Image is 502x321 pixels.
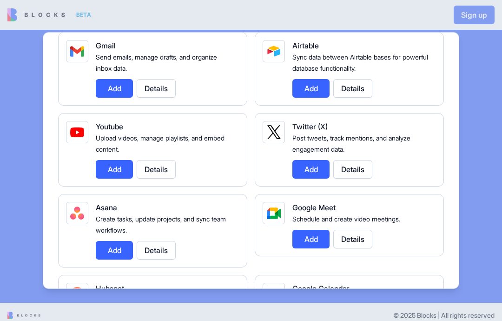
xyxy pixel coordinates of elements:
[292,41,319,50] span: Airtable
[292,160,330,179] button: Add
[292,134,410,153] span: Post tweets, track mentions, and analyze engagement data.
[292,284,350,293] span: Google Calendar
[137,160,176,179] button: Details
[96,241,133,260] button: Add
[292,203,336,212] span: Google Meet
[292,79,330,98] button: Add
[96,79,133,98] button: Add
[292,215,400,223] span: Schedule and create video meetings.
[333,79,372,98] button: Details
[137,241,176,260] button: Details
[96,41,116,50] span: Gmail
[137,79,176,98] button: Details
[96,160,133,179] button: Add
[333,160,372,179] button: Details
[333,230,372,248] button: Details
[96,122,123,131] span: Youtube
[292,53,428,72] span: Sync data between Airtable bases for powerful database functionality.
[96,215,226,234] span: Create tasks, update projects, and sync team workflows.
[96,134,225,153] span: Upload videos, manage playlists, and embed content.
[96,53,217,72] span: Send emails, manage drafts, and organize inbox data.
[96,203,117,212] span: Asana
[292,122,328,131] span: Twitter (X)
[96,284,124,293] span: Hubspot
[292,230,330,248] button: Add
